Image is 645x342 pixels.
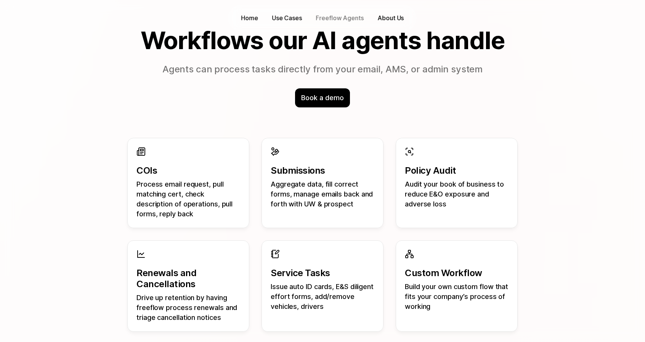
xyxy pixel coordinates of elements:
[405,165,509,176] p: Policy Audit
[316,14,364,22] p: Freeflow Agents
[271,165,374,176] p: Submissions
[405,268,509,279] p: Custom Workflow
[295,88,350,107] div: Book a demo
[405,179,509,209] p: Audit your book of business to reduce E&O exposure and adverse loss
[312,12,367,24] a: Freeflow Agents
[272,14,302,22] p: Use Cases
[374,12,408,24] a: About Us
[405,282,509,312] p: Build your own custom flow that fits your company’s process of working
[241,14,258,22] p: Home
[136,179,240,219] p: Process email request, pull matching cert, check description of operations, pull forms, reply back
[271,282,374,312] p: Issue auto ID cards, E&S diligent effort forms, add/remove vehicles, drivers
[136,293,240,323] p: Drive up retention by having freeflow process renewals and triage cancellation notices
[136,165,240,176] p: COIs
[268,12,306,24] button: Use Cases
[271,268,374,279] p: Service Tasks
[136,268,240,290] p: Renewals and Cancellations
[103,63,542,76] p: Agents can process tasks directly from your email, AMS, or admin system
[377,14,404,22] p: About Us
[271,179,374,209] p: Aggregate data, fill correct forms, manage emails back and forth with UW & prospect
[301,93,343,103] p: Book a demo
[103,27,542,54] h2: Workflows our AI agents handle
